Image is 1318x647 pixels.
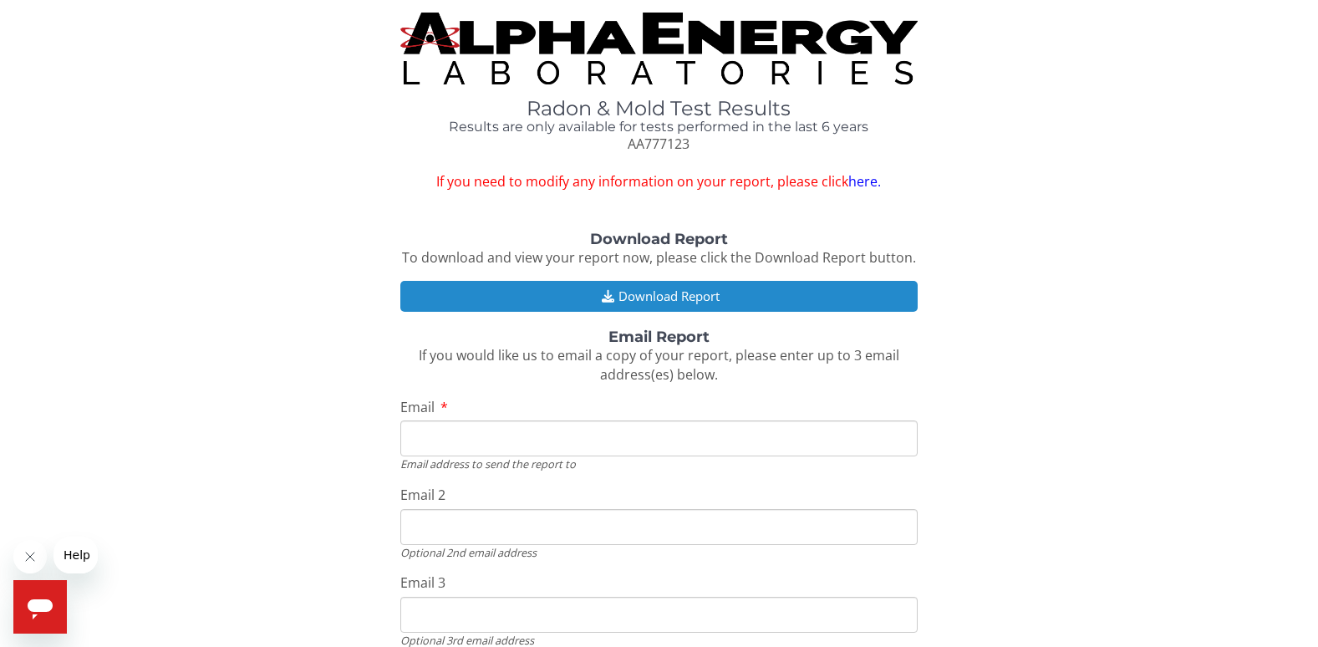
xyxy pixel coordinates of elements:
span: If you would like us to email a copy of your report, please enter up to 3 email address(es) below. [419,346,899,384]
div: Optional 2nd email address [400,545,918,560]
span: AA777123 [628,135,690,153]
img: TightCrop.jpg [400,13,918,84]
strong: Download Report [590,230,728,248]
button: Download Report [400,281,918,312]
h4: Results are only available for tests performed in the last 6 years [400,120,918,135]
span: Email 2 [400,486,445,504]
a: here. [848,172,881,191]
iframe: Button to launch messaging window [13,580,67,634]
iframe: Close message [13,540,47,573]
div: Email address to send the report to [400,456,918,471]
iframe: Message from company [53,537,98,573]
strong: Email Report [608,328,710,346]
h1: Radon & Mold Test Results [400,98,918,120]
span: Email 3 [400,573,445,592]
span: Email [400,398,435,416]
span: To download and view your report now, please click the Download Report button. [402,248,916,267]
span: If you need to modify any information on your report, please click [400,172,918,191]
